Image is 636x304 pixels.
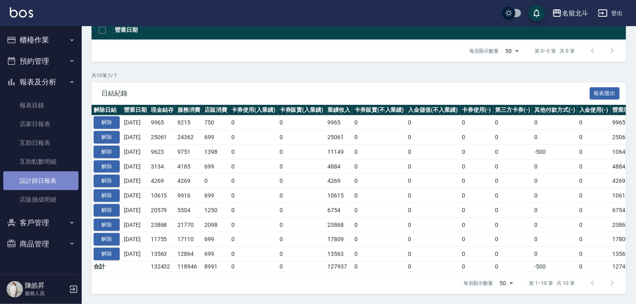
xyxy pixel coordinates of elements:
a: 報表匯出 [590,89,620,97]
td: 699 [202,247,229,262]
td: 132432 [149,261,176,272]
th: 第三方卡券(-) [493,105,533,115]
td: 0 [493,247,533,262]
td: 0 [229,247,278,262]
td: [DATE] [122,247,149,262]
td: 0 [406,144,460,159]
td: 699 [202,189,229,203]
td: 17809 [325,232,352,247]
td: 0 [577,159,611,174]
td: 0 [406,203,460,217]
td: [DATE] [122,159,149,174]
td: 0 [229,115,278,130]
td: -500 [532,144,577,159]
td: 0 [460,261,493,272]
th: 營業日期 [122,105,149,115]
td: 0 [229,217,278,232]
td: 13563 [149,247,176,262]
th: 店販消費 [202,105,229,115]
td: 0 [460,115,493,130]
button: save [529,5,545,21]
td: 0 [406,261,460,272]
td: 0 [493,232,533,247]
td: 0 [493,144,533,159]
td: 0 [460,174,493,189]
td: 9751 [176,144,203,159]
td: 0 [352,115,406,130]
th: 營業日期 [113,21,626,40]
div: 名留北斗 [562,8,588,18]
td: 699 [202,159,229,174]
th: 入金使用(-) [577,105,611,115]
a: 互助點數明細 [3,152,78,171]
td: 0 [493,217,533,232]
p: 共 10 筆, 1 / 1 [92,72,626,79]
td: 0 [406,159,460,174]
td: 0 [229,174,278,189]
td: 0 [532,159,577,174]
th: 其他付款方式(-) [532,105,577,115]
td: 25061 [325,130,352,145]
button: 解除 [94,233,120,246]
td: 0 [278,144,326,159]
td: 12864 [176,247,203,262]
td: 0 [229,130,278,145]
td: 0 [202,174,229,189]
td: 0 [229,261,278,272]
td: 0 [278,130,326,145]
button: 解除 [94,131,120,144]
td: 0 [460,247,493,262]
td: 0 [278,159,326,174]
td: [DATE] [122,144,149,159]
td: 0 [460,144,493,159]
td: 11755 [149,232,176,247]
td: 0 [460,217,493,232]
td: 0 [352,189,406,203]
button: 解除 [94,204,120,217]
button: 解除 [94,189,120,202]
p: 第 1–10 筆 共 10 筆 [529,280,575,287]
td: [DATE] [122,115,149,130]
td: 0 [352,261,406,272]
img: Logo [10,7,33,18]
td: 0 [493,203,533,217]
td: 0 [278,115,326,130]
td: 1250 [202,203,229,217]
th: 卡券販賣(入業績) [278,105,326,115]
th: 服務消費 [176,105,203,115]
td: 0 [460,232,493,247]
td: 0 [532,247,577,262]
td: 0 [406,174,460,189]
td: 8991 [202,261,229,272]
td: 0 [577,174,611,189]
td: 9965 [325,115,352,130]
a: 店販抽成明細 [3,190,78,209]
button: 報表匯出 [590,87,620,100]
td: 0 [229,189,278,203]
td: 9965 [149,115,176,130]
td: 0 [532,115,577,130]
td: 1398 [202,144,229,159]
td: 4884 [325,159,352,174]
a: 互助日報表 [3,133,78,152]
td: 0 [460,203,493,217]
td: 0 [493,130,533,145]
td: 4269 [149,174,176,189]
td: 9215 [176,115,203,130]
img: Person [7,281,23,297]
td: 118946 [176,261,203,272]
td: 0 [406,189,460,203]
td: 0 [406,232,460,247]
th: 卡券使用(-) [460,105,493,115]
td: [DATE] [122,217,149,232]
td: 699 [202,232,229,247]
td: 0 [577,203,611,217]
button: 解除 [94,248,120,260]
button: 商品管理 [3,233,78,255]
td: 0 [352,130,406,145]
td: 17110 [176,232,203,247]
span: 日結紀錄 [101,89,590,98]
td: 10615 [149,189,176,203]
td: 0 [493,115,533,130]
td: 5504 [176,203,203,217]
